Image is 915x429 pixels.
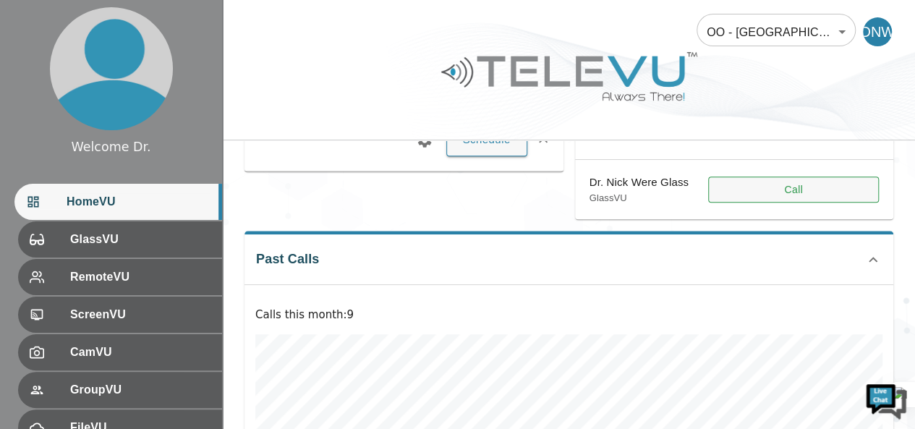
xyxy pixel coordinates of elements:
[18,334,222,370] div: CamVU
[70,268,210,286] span: RemoteVU
[71,137,150,156] div: Welcome Dr.
[255,307,882,323] p: Calls this month : 9
[863,17,892,46] div: DNW
[67,193,210,211] span: HomeVU
[18,372,222,408] div: GroupVU
[18,297,222,333] div: ScreenVU
[70,381,210,399] span: GroupVU
[864,378,908,422] img: Chat Widget
[50,7,173,130] img: profile.png
[84,124,200,271] span: We're online!
[70,306,210,323] span: ScreenVU
[590,191,689,205] p: GlassVU
[75,76,243,95] div: Chat with us now
[7,280,276,331] textarea: Type your message and hit 'Enter'
[14,184,222,220] div: HomeVU
[70,344,210,361] span: CamVU
[70,231,210,248] span: GlassVU
[439,46,699,106] img: Logo
[590,174,689,191] p: Dr. Nick Were Glass
[708,177,879,203] button: Call
[18,221,222,258] div: GlassVU
[237,7,272,42] div: Minimize live chat window
[18,259,222,295] div: RemoteVU
[697,12,856,52] div: OO - [GEOGRAPHIC_DATA] - N. Were
[25,67,61,103] img: d_736959983_company_1615157101543_736959983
